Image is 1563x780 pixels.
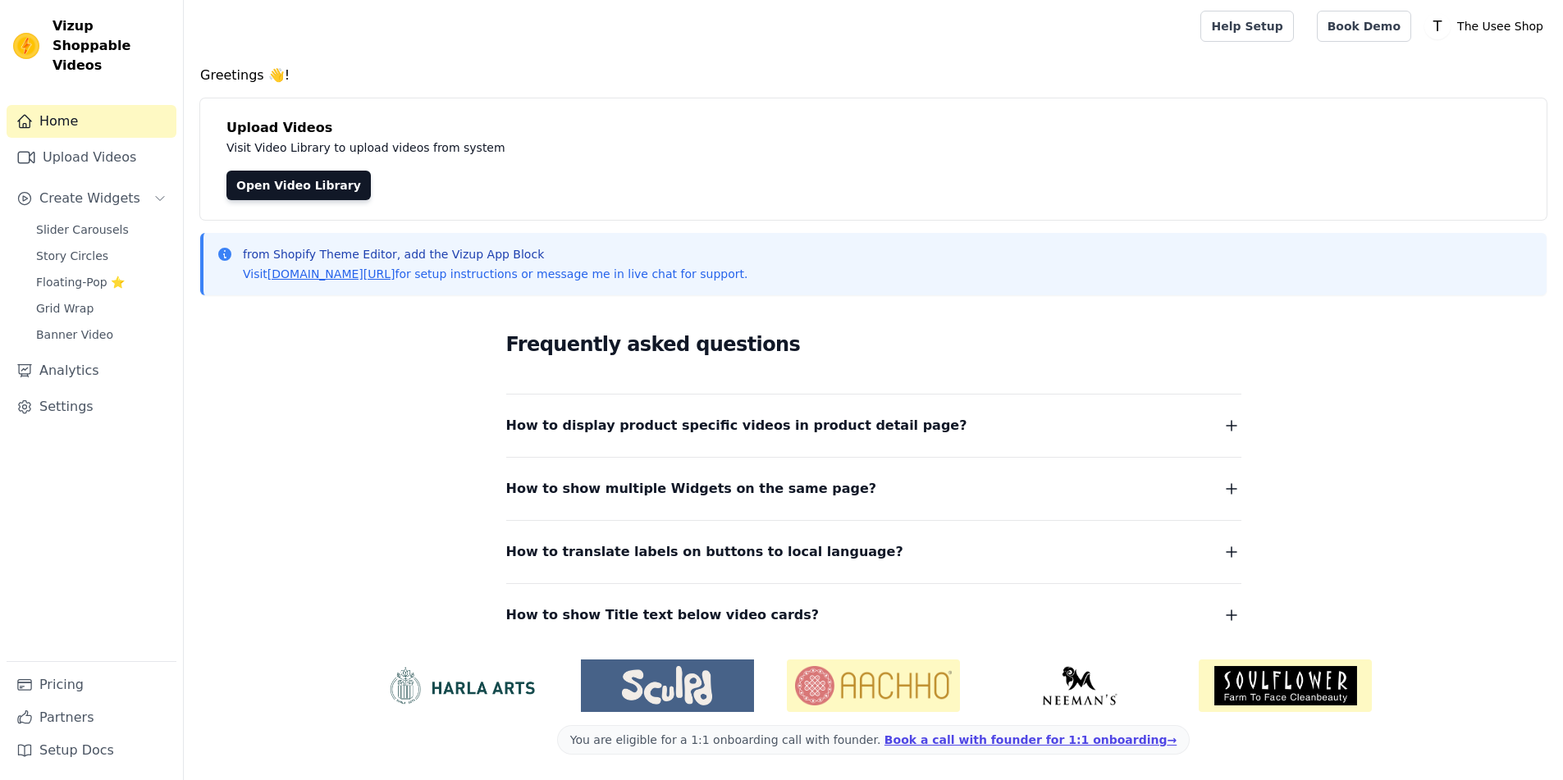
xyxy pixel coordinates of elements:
img: HarlaArts [375,666,548,705]
span: Grid Wrap [36,300,94,317]
button: T The Usee Shop [1424,11,1550,41]
span: How to translate labels on buttons to local language? [506,541,903,563]
a: Settings [7,390,176,423]
span: How to display product specific videos in product detail page? [506,414,967,437]
img: Vizup [13,33,39,59]
a: Slider Carousels [26,218,176,241]
a: Help Setup [1200,11,1293,42]
a: Pricing [7,668,176,701]
p: from Shopify Theme Editor, add the Vizup App Block [243,246,747,262]
button: How to show Title text below video cards? [506,604,1241,627]
img: Soulflower [1199,659,1372,712]
a: Book Demo [1317,11,1411,42]
span: Slider Carousels [36,221,129,238]
a: Analytics [7,354,176,387]
a: Setup Docs [7,734,176,767]
img: Aachho [787,659,960,712]
img: Neeman's [993,666,1166,705]
p: The Usee Shop [1451,11,1550,41]
a: Book a call with founder for 1:1 onboarding [884,733,1177,746]
h2: Frequently asked questions [506,328,1241,361]
img: Sculpd US [581,666,754,705]
a: Grid Wrap [26,297,176,320]
button: How to translate labels on buttons to local language? [506,541,1241,563]
a: Story Circles [26,244,176,267]
h4: Upload Videos [226,118,1520,138]
button: Create Widgets [7,182,176,215]
a: Banner Video [26,323,176,346]
text: T [1433,18,1442,34]
span: How to show Title text below video cards? [506,604,820,627]
h4: Greetings 👋! [200,66,1547,85]
a: Upload Videos [7,141,176,174]
a: Partners [7,701,176,734]
a: [DOMAIN_NAME][URL] [267,267,395,281]
a: Open Video Library [226,171,371,200]
p: Visit for setup instructions or message me in live chat for support. [243,266,747,282]
span: Story Circles [36,248,108,264]
button: How to show multiple Widgets on the same page? [506,477,1241,500]
a: Home [7,105,176,138]
span: Floating-Pop ⭐ [36,274,125,290]
button: How to display product specific videos in product detail page? [506,414,1241,437]
span: How to show multiple Widgets on the same page? [506,477,877,500]
span: Banner Video [36,326,113,343]
span: Create Widgets [39,189,140,208]
span: Vizup Shoppable Videos [53,16,170,75]
p: Visit Video Library to upload videos from system [226,138,962,157]
a: Floating-Pop ⭐ [26,271,176,294]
